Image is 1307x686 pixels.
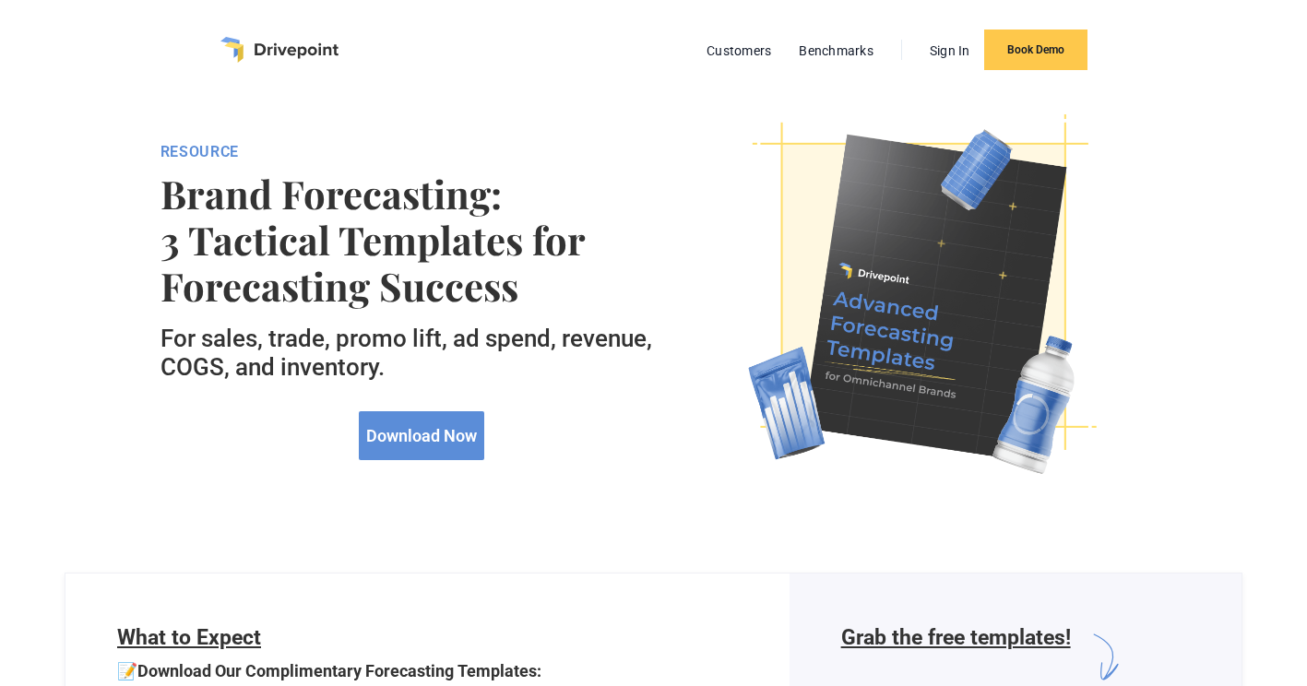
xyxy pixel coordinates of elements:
[984,30,1087,70] a: Book Demo
[160,143,684,161] div: RESOURCE
[697,39,780,63] a: Customers
[160,171,684,310] strong: Brand Forecasting: 3 Tactical Templates for Forecasting Success
[220,37,339,63] a: home
[359,411,484,460] a: Download Now
[117,625,261,650] span: What to Expect
[921,39,980,63] a: Sign In
[160,325,684,382] h5: For sales, trade, promo lift, ad spend, revenue, COGS, and inventory.
[790,39,883,63] a: Benchmarks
